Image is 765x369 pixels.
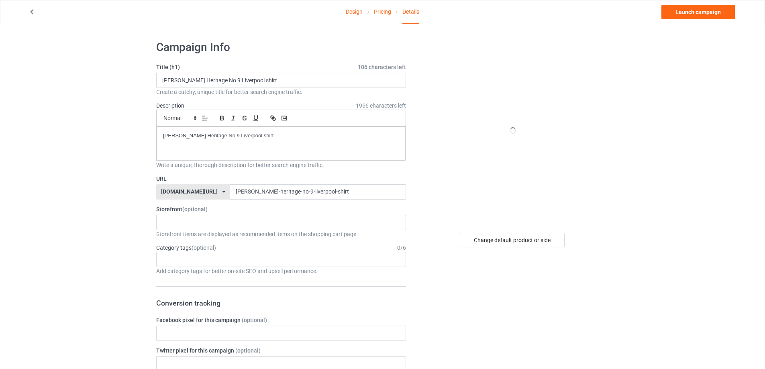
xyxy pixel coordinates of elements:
[156,267,406,275] div: Add category tags for better on-site SEO and upsell performance.
[346,0,363,23] a: Design
[460,233,565,247] div: Change default product or side
[156,175,406,183] label: URL
[182,206,208,212] span: (optional)
[156,230,406,238] div: Storefront items are displayed as recommended items on the shopping cart page.
[156,347,406,355] label: Twitter pixel for this campaign
[397,244,406,252] div: 0 / 6
[156,298,406,308] h3: Conversion tracking
[156,88,406,96] div: Create a catchy, unique title for better search engine traffic.
[661,5,735,19] a: Launch campaign
[402,0,419,24] div: Details
[156,205,406,213] label: Storefront
[374,0,391,23] a: Pricing
[242,317,267,323] span: (optional)
[161,189,218,194] div: [DOMAIN_NAME][URL]
[235,347,261,354] span: (optional)
[156,161,406,169] div: Write a unique, thorough description for better search engine traffic.
[192,245,216,251] span: (optional)
[156,316,406,324] label: Facebook pixel for this campaign
[156,40,406,55] h1: Campaign Info
[356,102,406,110] span: 1956 characters left
[358,63,406,71] span: 106 characters left
[156,102,184,109] label: Description
[163,132,399,140] p: [PERSON_NAME] Heritage No 9 Liverpool shirt
[156,63,406,71] label: Title (h1)
[156,244,216,252] label: Category tags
